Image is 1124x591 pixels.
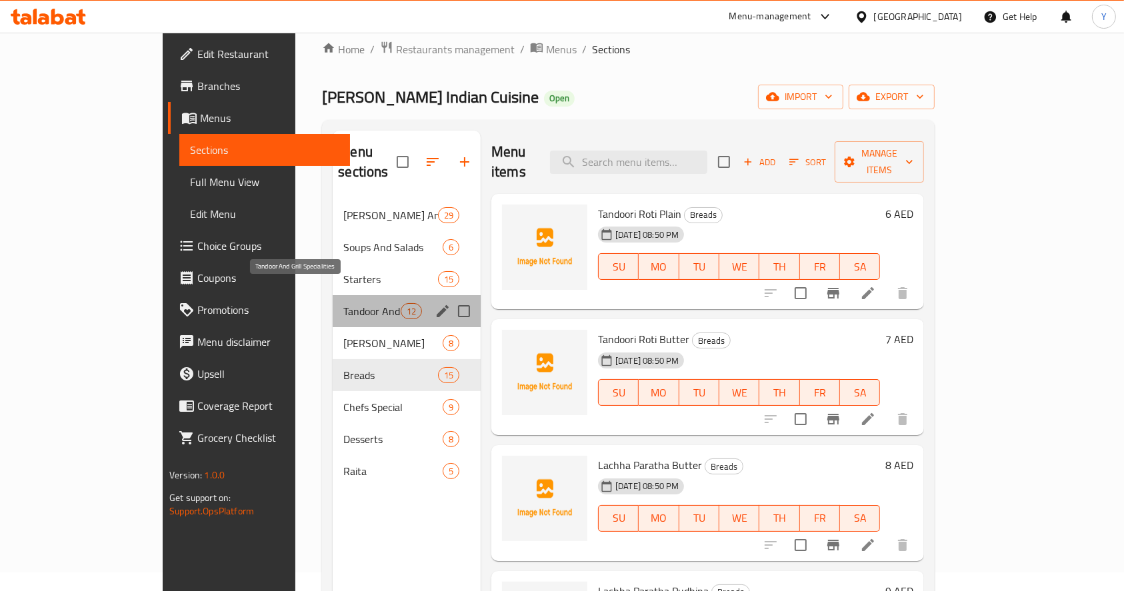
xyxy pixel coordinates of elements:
div: items [443,463,459,479]
li: / [520,41,525,57]
span: MO [644,383,673,402]
a: Edit Menu [179,198,351,230]
div: Starters15 [333,263,481,295]
span: Edit Restaurant [197,46,340,62]
span: Grocery Checklist [197,430,340,446]
button: SA [840,505,880,532]
div: Basmati Biryani [343,335,443,351]
button: TH [759,379,799,406]
button: FR [800,253,840,280]
span: Sections [592,41,630,57]
div: items [443,399,459,415]
button: TU [679,505,719,532]
a: Coupons [168,262,351,294]
button: WE [719,379,759,406]
button: delete [887,277,919,309]
span: Version: [169,466,202,484]
div: Desserts8 [333,423,481,455]
img: Tandoori Roti Plain [502,205,587,290]
span: TH [765,508,794,528]
span: Coverage Report [197,398,340,414]
span: Starters [343,271,437,287]
button: Add section [449,146,481,178]
span: Add [741,155,777,170]
button: SU [598,253,639,280]
span: Restaurants management [396,41,515,57]
button: FR [800,505,840,532]
div: [PERSON_NAME]8 [333,327,481,359]
span: SA [845,383,875,402]
span: FR [805,383,835,402]
span: Edit Menu [190,206,340,222]
span: FR [805,257,835,277]
li: / [582,41,587,57]
span: 6 [443,241,459,254]
div: [PERSON_NAME] And Masala29 [333,199,481,231]
button: SU [598,505,639,532]
div: Desserts [343,431,443,447]
span: 12 [401,305,421,318]
a: Restaurants management [380,41,515,58]
a: Edit menu item [860,285,876,301]
span: 15 [439,369,459,382]
a: Grocery Checklist [168,422,351,454]
button: WE [719,505,759,532]
span: Sort items [781,152,835,173]
div: Breads [692,332,731,348]
img: Tandoori Roti Butter [502,330,587,415]
span: [PERSON_NAME] And Masala [343,207,437,223]
span: 29 [439,209,459,222]
a: Menus [168,102,351,134]
div: items [443,239,459,255]
div: Menu-management [729,9,811,25]
span: Menu disclaimer [197,334,340,350]
span: Select to update [787,531,815,559]
span: TH [765,383,794,402]
span: Y [1101,9,1107,24]
button: export [849,85,935,109]
div: Chefs Special9 [333,391,481,423]
span: 8 [443,433,459,446]
h2: Menu sections [338,142,397,182]
span: Raita [343,463,443,479]
div: items [443,431,459,447]
span: TU [685,383,714,402]
span: FR [805,508,835,528]
span: Add item [738,152,781,173]
span: [PERSON_NAME] Indian Cuisine [322,82,539,112]
div: Breads [343,367,437,383]
span: Tandoori Roti Butter [598,329,689,349]
span: Menus [546,41,577,57]
span: Sort [789,155,826,170]
span: Breads [705,459,743,474]
span: TU [685,508,714,528]
div: [GEOGRAPHIC_DATA] [874,9,962,24]
button: Manage items [835,141,924,183]
span: Tandoor And Grill Specialities [343,303,400,319]
a: Edit menu item [860,411,876,427]
button: Add [738,152,781,173]
a: Menus [530,41,577,58]
span: export [859,89,924,105]
span: 1.0.0 [204,466,225,484]
button: delete [887,403,919,435]
span: 8 [443,337,459,350]
span: SU [604,257,633,277]
div: Tandoor And Grill Specialities12edit [333,295,481,327]
div: Soups And Salads [343,239,443,255]
button: edit [433,301,453,321]
span: Menus [200,110,340,126]
li: / [370,41,375,57]
button: Branch-specific-item [817,529,849,561]
span: Breads [685,207,722,223]
span: import [769,89,833,105]
span: [DATE] 08:50 PM [610,229,684,241]
span: MO [644,508,673,528]
a: Promotions [168,294,351,326]
span: [DATE] 08:50 PM [610,480,684,492]
a: Branches [168,70,351,102]
span: Upsell [197,366,340,382]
